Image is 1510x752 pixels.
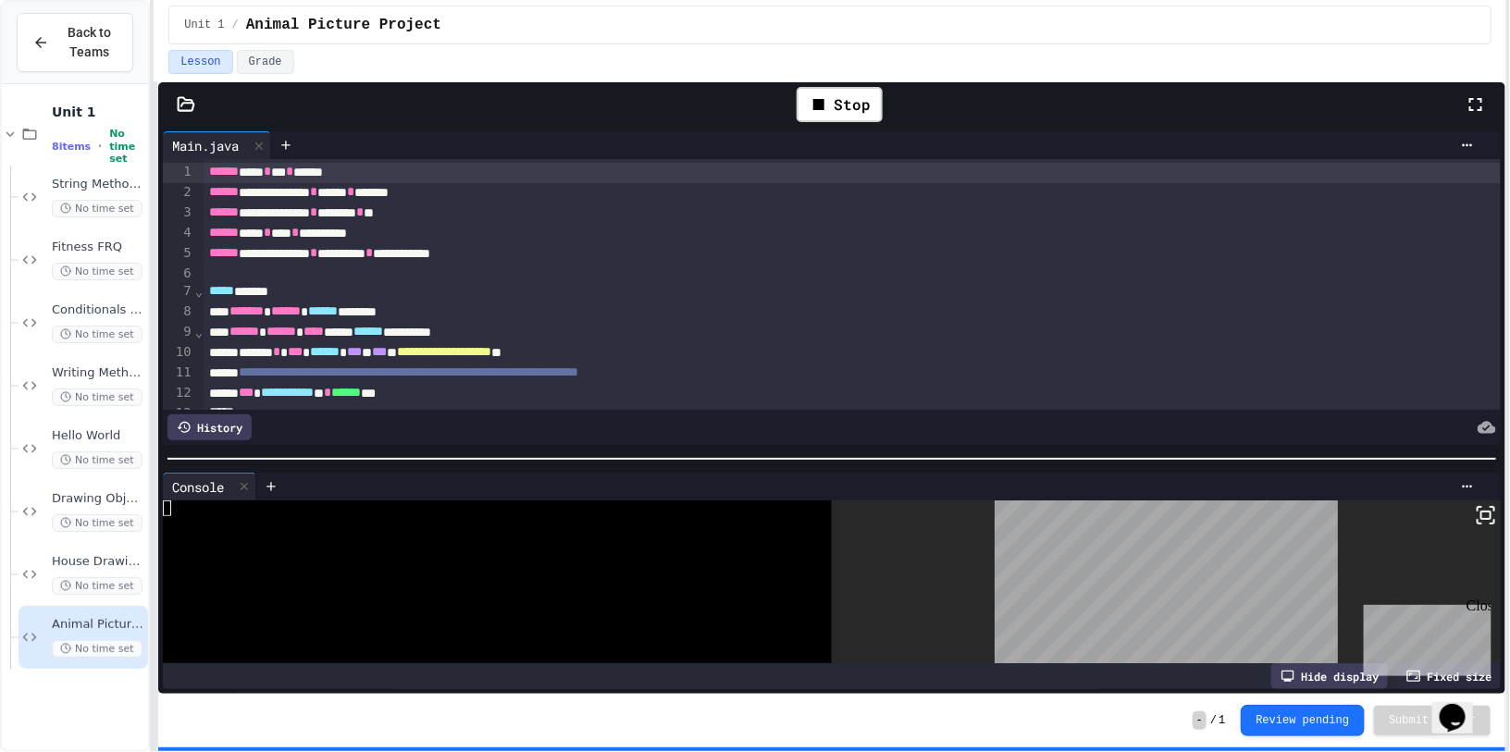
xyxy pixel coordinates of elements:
span: Hello World [52,428,144,444]
div: Stop [797,87,883,122]
button: Submit Answer [1374,706,1491,735]
span: 8 items [52,141,91,153]
button: Lesson [168,50,232,74]
div: Chat with us now!Close [7,7,128,117]
span: No time set [52,514,142,532]
span: No time set [52,451,142,469]
span: No time set [52,200,142,217]
span: No time set [109,128,144,165]
span: Animal Picture Project [52,617,144,633]
iframe: chat widget [1356,598,1491,676]
iframe: chat widget [1432,678,1491,734]
span: Animal Picture Project [246,14,441,36]
span: String Methods Examples [52,177,144,192]
span: / [1210,713,1217,728]
button: Grade [237,50,294,74]
button: Review pending [1241,705,1366,736]
span: Fitness FRQ [52,240,144,255]
span: Back to Teams [60,23,118,62]
span: No time set [52,577,142,595]
button: Back to Teams [17,13,133,72]
span: No time set [52,388,142,406]
span: Conditionals Classwork [52,302,144,318]
span: No time set [52,640,142,658]
span: 1 [1219,713,1225,728]
span: Unit 1 [52,104,144,120]
span: - [1193,711,1207,730]
span: / [232,18,239,32]
span: Writing Methods [52,365,144,381]
span: House Drawing Classwork [52,554,144,570]
span: Unit 1 [184,18,224,32]
span: No time set [52,326,142,343]
span: • [98,139,102,154]
span: Drawing Objects in Java - HW Playposit Code [52,491,144,507]
span: Submit Answer [1389,713,1476,728]
span: No time set [52,263,142,280]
